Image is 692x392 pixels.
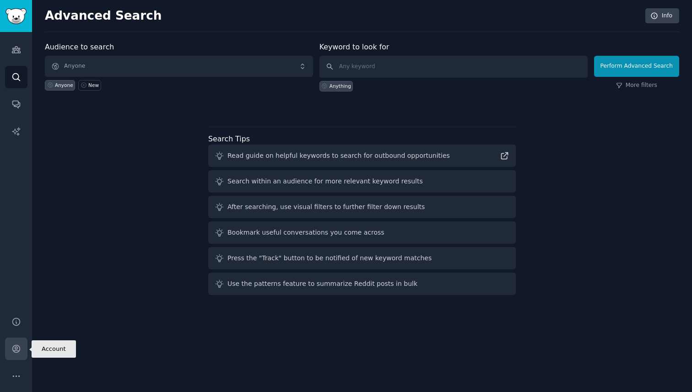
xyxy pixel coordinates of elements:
[645,8,679,24] a: Info
[45,43,114,51] label: Audience to search
[227,177,423,186] div: Search within an audience for more relevant keyword results
[45,9,640,23] h2: Advanced Search
[55,82,73,88] div: Anyone
[330,83,351,89] div: Anything
[319,43,389,51] label: Keyword to look for
[227,151,450,161] div: Read guide on helpful keywords to search for outbound opportunities
[78,80,101,91] a: New
[616,81,657,90] a: More filters
[319,56,588,78] input: Any keyword
[227,279,417,289] div: Use the patterns feature to summarize Reddit posts in bulk
[45,56,313,77] button: Anyone
[5,8,27,24] img: GummySearch logo
[208,134,250,143] label: Search Tips
[594,56,679,77] button: Perform Advanced Search
[227,202,425,212] div: After searching, use visual filters to further filter down results
[227,253,432,263] div: Press the "Track" button to be notified of new keyword matches
[88,82,99,88] div: New
[227,228,384,237] div: Bookmark useful conversations you come across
